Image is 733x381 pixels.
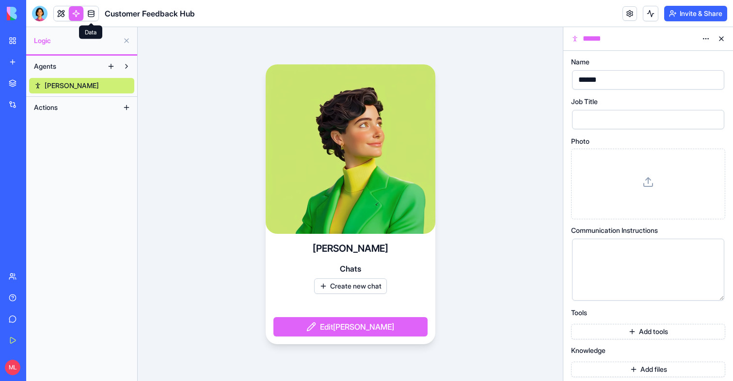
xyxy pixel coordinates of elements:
[571,59,590,65] span: Name
[34,61,56,71] span: Agents
[29,78,134,93] a: [PERSON_NAME]
[340,263,361,274] span: Chats
[7,7,67,20] img: logo
[29,100,119,115] button: Actions
[571,138,590,145] span: Photo
[571,227,658,234] span: Communication Instructions
[45,81,99,91] span: [PERSON_NAME]
[571,98,598,105] span: Job Title
[5,360,20,375] span: ML
[313,242,388,255] h4: [PERSON_NAME]
[571,324,725,339] button: Add tools
[314,278,387,294] button: Create new chat
[29,59,103,74] button: Agents
[571,309,587,316] span: Tools
[273,317,428,336] button: Edit[PERSON_NAME]
[34,36,119,46] span: Logic
[571,347,606,354] span: Knowledge
[664,6,727,21] button: Invite & Share
[34,103,58,112] span: Actions
[105,8,195,19] span: Customer Feedback Hub
[571,362,725,377] button: Add files
[79,26,102,39] div: Data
